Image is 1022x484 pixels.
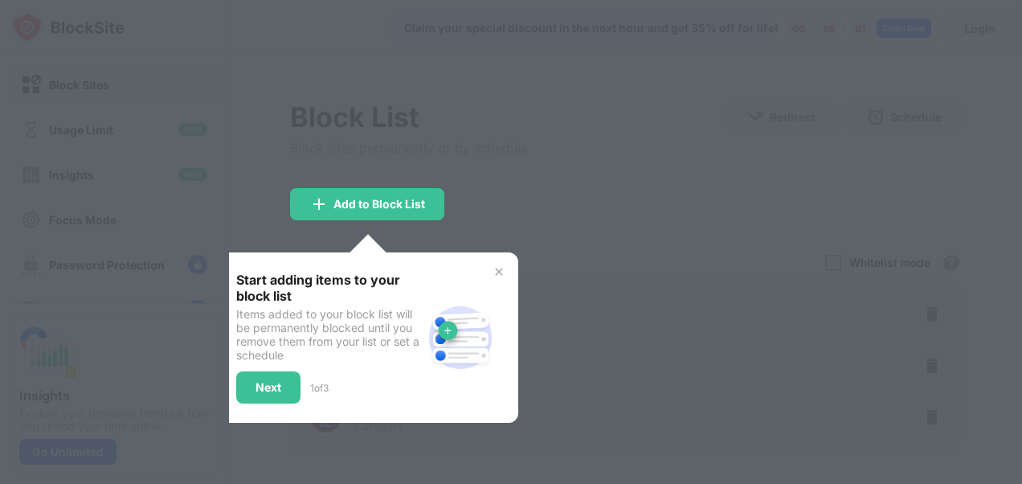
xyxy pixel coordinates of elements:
div: Start adding items to your block list [236,272,422,304]
div: Items added to your block list will be permanently blocked until you remove them from your list o... [236,307,422,362]
img: x-button.svg [493,265,505,278]
div: Add to Block List [333,198,425,211]
div: 1 of 3 [310,382,329,394]
img: block-site.svg [422,299,499,376]
div: Next [255,381,281,394]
